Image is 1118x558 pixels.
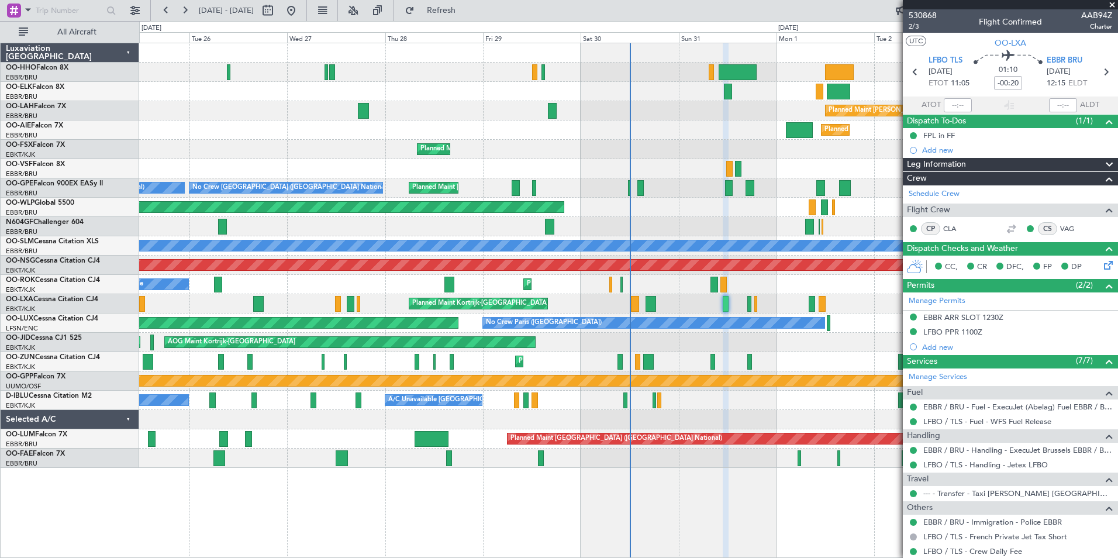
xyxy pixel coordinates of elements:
[91,32,189,43] div: Mon 25
[1068,78,1087,89] span: ELDT
[923,416,1051,426] a: LFBO / TLS - Fuel - WFS Fuel Release
[907,279,934,292] span: Permits
[929,78,948,89] span: ETOT
[1047,78,1065,89] span: 12:15
[412,295,548,312] div: Planned Maint Kortrijk-[GEOGRAPHIC_DATA]
[6,199,74,206] a: OO-WLPGlobal 5500
[907,355,937,368] span: Services
[6,199,34,206] span: OO-WLP
[412,179,624,197] div: Planned Maint [GEOGRAPHIC_DATA] ([GEOGRAPHIC_DATA] National)
[6,170,37,178] a: EBBR/BRU
[6,112,37,120] a: EBBR/BRU
[923,402,1112,412] a: EBBR / BRU - Fuel - ExecuJet (Abelag) Fuel EBBR / BRU
[6,450,33,457] span: OO-FAE
[1047,55,1082,67] span: EBBR BRU
[189,32,287,43] div: Tue 26
[6,103,66,110] a: OO-LAHFalcon 7X
[6,431,67,438] a: OO-LUMFalcon 7X
[388,391,575,409] div: A/C Unavailable [GEOGRAPHIC_DATA]-[GEOGRAPHIC_DATA]
[6,180,33,187] span: OO-GPE
[909,295,965,307] a: Manage Permits
[199,5,254,16] span: [DATE] - [DATE]
[6,92,37,101] a: EBBR/BRU
[906,36,926,46] button: UTC
[510,430,722,447] div: Planned Maint [GEOGRAPHIC_DATA] ([GEOGRAPHIC_DATA] National)
[6,84,64,91] a: OO-ELKFalcon 8X
[6,247,37,256] a: EBBR/BRU
[6,219,84,226] a: N604GFChallenger 604
[6,277,35,284] span: OO-ROK
[6,296,33,303] span: OO-LXA
[1071,261,1082,273] span: DP
[6,208,37,217] a: EBBR/BRU
[6,64,36,71] span: OO-HHO
[6,315,33,322] span: OO-LUX
[6,343,35,352] a: EBKT/KJK
[399,1,470,20] button: Refresh
[6,401,35,410] a: EBKT/KJK
[778,23,798,33] div: [DATE]
[907,172,927,185] span: Crew
[6,180,103,187] a: OO-GPEFalcon 900EX EASy II
[6,161,65,168] a: OO-VSFFalcon 8X
[6,122,31,129] span: OO-AIE
[907,158,966,171] span: Leg Information
[907,115,966,128] span: Dispatch To-Dos
[36,2,103,19] input: Trip Number
[6,277,100,284] a: OO-ROKCessna Citation CJ4
[923,488,1112,498] a: --- - Transfer - Taxi [PERSON_NAME] [GEOGRAPHIC_DATA]
[995,37,1026,49] span: OO-LXA
[6,266,35,275] a: EBKT/KJK
[909,22,937,32] span: 2/3
[192,179,388,197] div: No Crew [GEOGRAPHIC_DATA] ([GEOGRAPHIC_DATA] National)
[923,532,1067,542] a: LFBO / TLS - French Private Jet Tax Short
[951,78,969,89] span: 11:05
[922,342,1112,352] div: Add new
[417,6,466,15] span: Refresh
[6,122,63,129] a: OO-AIEFalcon 7X
[907,204,950,217] span: Flight Crew
[6,161,33,168] span: OO-VSF
[6,354,35,361] span: OO-ZUN
[999,64,1017,76] span: 01:10
[6,354,100,361] a: OO-ZUNCessna Citation CJ4
[527,275,663,293] div: Planned Maint Kortrijk-[GEOGRAPHIC_DATA]
[874,32,972,43] div: Tue 2
[6,238,34,245] span: OO-SLM
[6,131,37,140] a: EBBR/BRU
[6,305,35,314] a: EBKT/KJK
[923,445,1112,455] a: EBBR / BRU - Handling - ExecuJet Brussels EBBR / BRU
[944,98,972,112] input: --:--
[6,64,68,71] a: OO-HHOFalcon 8X
[1006,261,1024,273] span: DFC,
[907,242,1018,256] span: Dispatch Checks and Weather
[922,145,1112,155] div: Add new
[6,228,37,236] a: EBBR/BRU
[922,99,941,111] span: ATOT
[6,142,33,149] span: OO-FSX
[777,32,874,43] div: Mon 1
[909,9,937,22] span: 530868
[909,188,960,200] a: Schedule Crew
[6,450,65,457] a: OO-FAEFalcon 7X
[287,32,385,43] div: Wed 27
[6,392,29,399] span: D-IBLU
[1080,99,1099,111] span: ALDT
[6,189,37,198] a: EBBR/BRU
[923,517,1062,527] a: EBBR / BRU - Immigration - Police EBBR
[6,392,92,399] a: D-IBLUCessna Citation M2
[907,473,929,486] span: Travel
[6,459,37,468] a: EBBR/BRU
[1081,9,1112,22] span: AAB94Z
[921,222,940,235] div: CP
[824,121,1009,139] div: Planned Maint [GEOGRAPHIC_DATA] ([GEOGRAPHIC_DATA])
[6,382,41,391] a: UUMO/OSF
[6,363,35,371] a: EBKT/KJK
[1038,222,1057,235] div: CS
[979,16,1042,28] div: Flight Confirmed
[6,431,35,438] span: OO-LUM
[929,55,962,67] span: LFBO TLS
[923,546,1022,556] a: LFBO / TLS - Crew Daily Fee
[929,66,953,78] span: [DATE]
[6,219,33,226] span: N604GF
